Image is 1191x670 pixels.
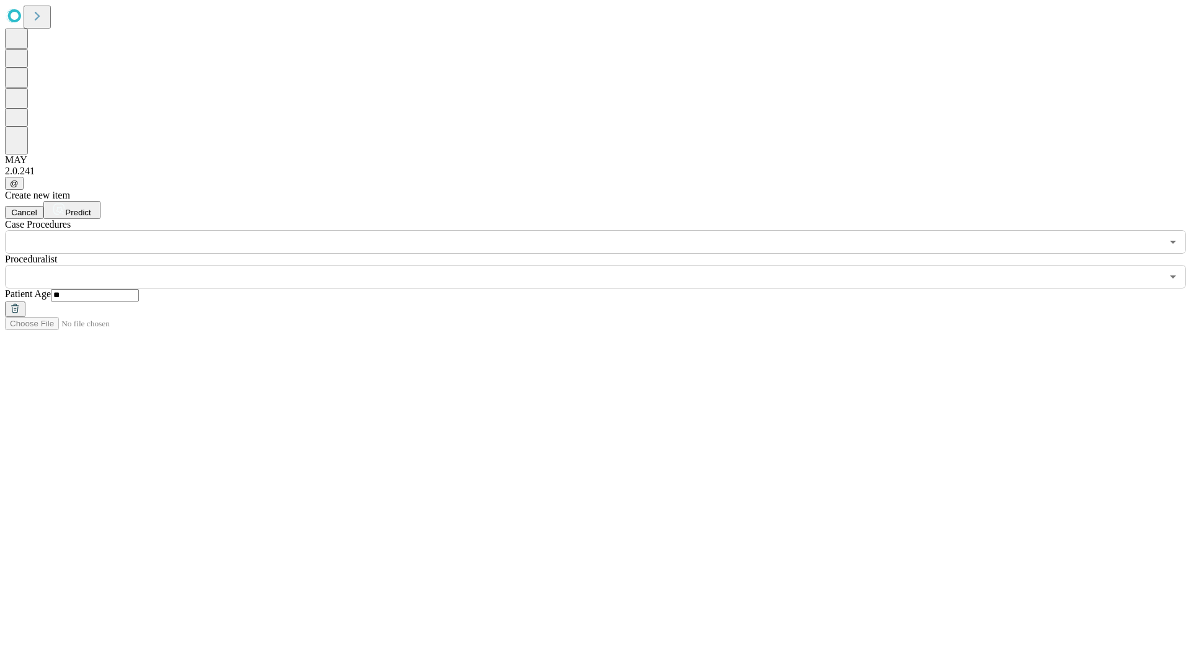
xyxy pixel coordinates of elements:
div: 2.0.241 [5,166,1186,177]
span: @ [10,179,19,188]
span: Scheduled Procedure [5,219,71,230]
button: Open [1164,233,1182,251]
button: @ [5,177,24,190]
button: Open [1164,268,1182,285]
span: Predict [65,208,91,217]
span: Create new item [5,190,70,200]
button: Predict [43,201,100,219]
div: MAY [5,154,1186,166]
button: Cancel [5,206,43,219]
span: Proceduralist [5,254,57,264]
span: Cancel [11,208,37,217]
span: Patient Age [5,288,51,299]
